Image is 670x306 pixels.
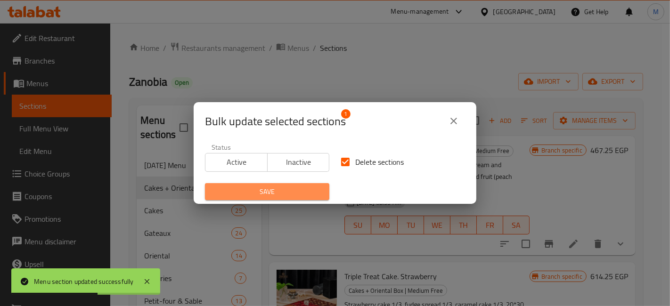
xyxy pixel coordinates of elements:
span: Inactive [271,155,326,169]
button: Inactive [267,153,330,172]
div: Menu section updated successfully [34,276,134,287]
span: Selected section count [205,114,346,129]
span: Save [212,186,322,198]
button: Save [205,183,329,201]
span: 1 [341,109,351,119]
button: Active [205,153,268,172]
span: Active [209,155,264,169]
span: Delete sections [355,156,404,168]
button: close [442,110,465,132]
